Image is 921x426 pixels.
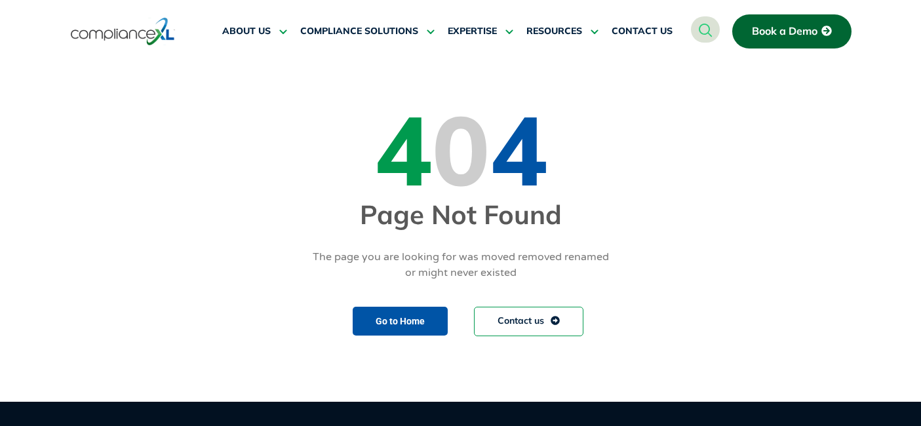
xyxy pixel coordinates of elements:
a: ABOUT US [222,16,287,47]
a: EXPERTISE [448,16,513,47]
img: logo-one.svg [71,16,175,47]
span: COMPLIANCE SOLUTIONS [300,26,418,37]
a: Book a Demo [732,14,852,48]
span: 0 [432,88,490,210]
span: EXPERTISE [448,26,497,37]
a: navsearch-button [691,16,720,43]
a: Contact us [474,307,583,336]
a: COMPLIANCE SOLUTIONS [300,16,435,47]
a: RESOURCES [526,16,598,47]
p: Page Not Found [68,202,854,227]
a: Go to Home [353,307,448,336]
span: ABOUT US [222,26,271,37]
span: Book a Demo [752,26,817,37]
div: The page you are looking for was moved removed renamed or might never existed [68,249,854,281]
a: CONTACT US [612,16,673,47]
span: 4 [490,88,547,210]
span: CONTACT US [612,26,673,37]
span: RESOURCES [526,26,582,37]
span: Go to Home [376,317,425,326]
span: Contact us [498,316,544,326]
span: 4 [374,88,432,210]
